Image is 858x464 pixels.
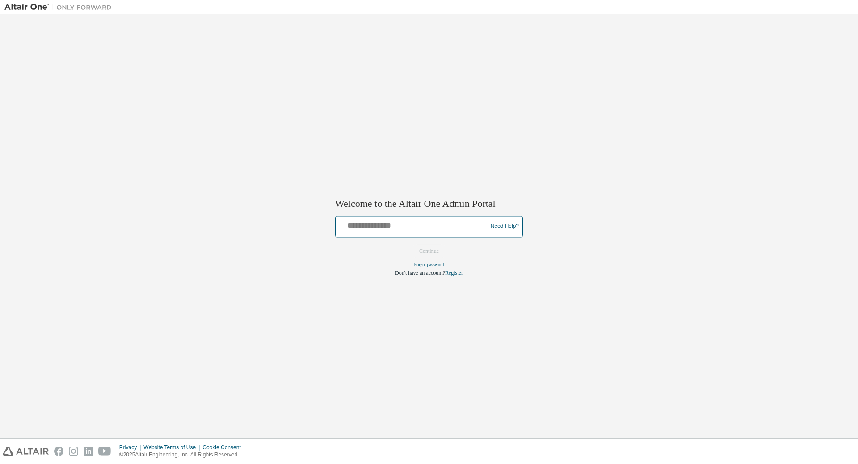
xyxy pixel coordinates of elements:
img: Altair One [4,3,116,12]
div: Privacy [119,444,143,451]
a: Register [445,270,463,276]
img: linkedin.svg [84,447,93,456]
div: Cookie Consent [202,444,246,451]
div: Website Terms of Use [143,444,202,451]
img: youtube.svg [98,447,111,456]
h2: Welcome to the Altair One Admin Portal [335,198,523,210]
img: facebook.svg [54,447,63,456]
a: Forgot password [414,262,444,267]
p: © 2025 Altair Engineering, Inc. All Rights Reserved. [119,451,246,459]
img: instagram.svg [69,447,78,456]
span: Don't have an account? [395,270,445,276]
a: Need Help? [491,226,519,227]
img: altair_logo.svg [3,447,49,456]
